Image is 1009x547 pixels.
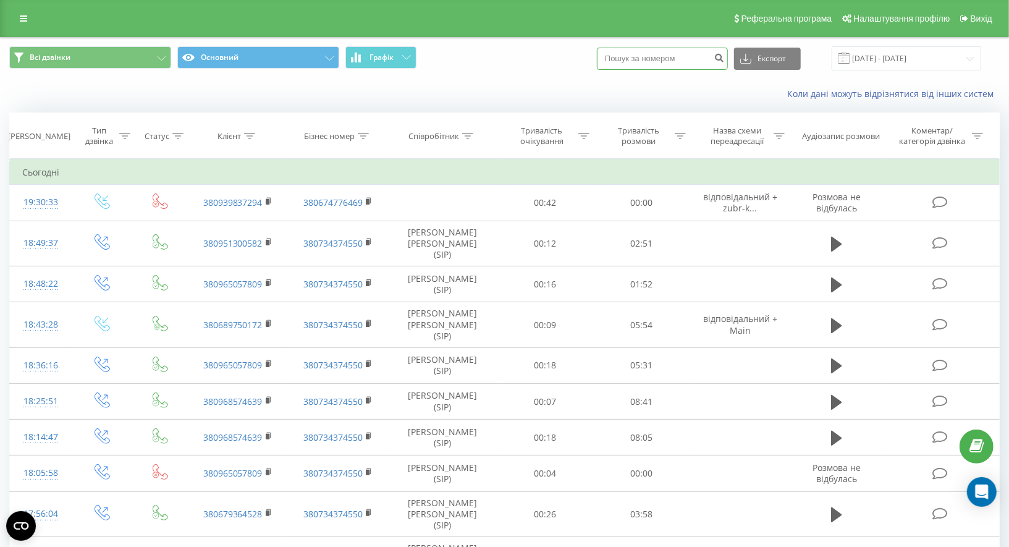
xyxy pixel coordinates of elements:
div: Тривалість очікування [509,125,575,146]
button: Всі дзвінки [9,46,171,69]
button: Основний [177,46,339,69]
span: Розмова не відбулась [813,191,861,214]
td: 05:54 [593,302,690,348]
div: Аудіозапис розмови [802,131,880,142]
a: 380734374550 [303,396,363,407]
td: 00:09 [497,302,593,348]
td: [PERSON_NAME] (SIP) [389,456,497,491]
td: 00:04 [497,456,593,491]
span: Розмова не відбулась [813,462,861,485]
div: Назва схеми переадресації [704,125,770,146]
a: 380734374550 [303,359,363,371]
a: 380939837294 [203,197,263,208]
input: Пошук за номером [597,48,728,70]
a: 380951300582 [203,237,263,249]
td: 08:05 [593,420,690,456]
div: 18:36:16 [22,354,59,378]
a: 380674776469 [303,197,363,208]
span: відповідальний + ﻿zubr-k... [703,191,777,214]
div: Тривалість розмови [606,125,672,146]
div: 18:25:51 [22,389,59,413]
div: Співробітник [408,131,459,142]
td: 08:41 [593,384,690,420]
td: 00:07 [497,384,593,420]
td: відповідальний + Main [690,302,790,348]
button: Експорт [734,48,801,70]
button: Графік [345,46,416,69]
div: Бізнес номер [304,131,355,142]
a: 380965057809 [203,359,263,371]
td: 01:52 [593,266,690,302]
div: Коментар/категорія дзвінка [897,125,969,146]
a: 380734374550 [303,431,363,443]
td: 00:18 [497,347,593,383]
a: 380965057809 [203,278,263,290]
div: Тип дзвінка [82,125,116,146]
button: Open CMP widget [6,511,36,541]
td: [PERSON_NAME] (SIP) [389,347,497,383]
div: Open Intercom Messenger [967,477,997,507]
td: [PERSON_NAME] [PERSON_NAME] (SIP) [389,302,497,348]
a: 380965057809 [203,467,263,479]
div: 19:30:33 [22,190,59,214]
div: 17:56:04 [22,502,59,526]
span: Графік [369,53,394,62]
div: 18:05:58 [22,461,59,485]
span: Вихід [971,14,992,23]
div: Клієнт [217,131,241,142]
span: Реферальна програма [741,14,832,23]
a: 380734374550 [303,319,363,331]
a: 380734374550 [303,278,363,290]
span: Всі дзвінки [30,53,70,62]
div: Статус [145,131,169,142]
a: 380734374550 [303,467,363,479]
div: 18:49:37 [22,231,59,255]
td: 00:12 [497,221,593,266]
td: Сьогодні [10,160,1000,185]
td: [PERSON_NAME] (SIP) [389,384,497,420]
span: Налаштування профілю [853,14,950,23]
div: [PERSON_NAME] [8,131,70,142]
td: 05:31 [593,347,690,383]
td: 00:16 [497,266,593,302]
a: Коли дані можуть відрізнятися вiд інших систем [787,88,1000,100]
a: 380968574639 [203,431,263,443]
td: 00:18 [497,420,593,456]
a: 380679364528 [203,508,263,520]
td: 00:00 [593,456,690,491]
a: 380968574639 [203,396,263,407]
div: 18:43:28 [22,313,59,337]
td: [PERSON_NAME] [PERSON_NAME] (SIP) [389,221,497,266]
td: 00:00 [593,185,690,221]
td: [PERSON_NAME] (SIP) [389,266,497,302]
a: 380734374550 [303,237,363,249]
td: 03:58 [593,491,690,537]
div: 18:14:47 [22,425,59,449]
td: 02:51 [593,221,690,266]
td: [PERSON_NAME] (SIP) [389,420,497,456]
td: 00:42 [497,185,593,221]
a: 380734374550 [303,508,363,520]
td: 00:26 [497,491,593,537]
a: 380689750172 [203,319,263,331]
td: [PERSON_NAME] [PERSON_NAME] (SIP) [389,491,497,537]
div: 18:48:22 [22,272,59,296]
